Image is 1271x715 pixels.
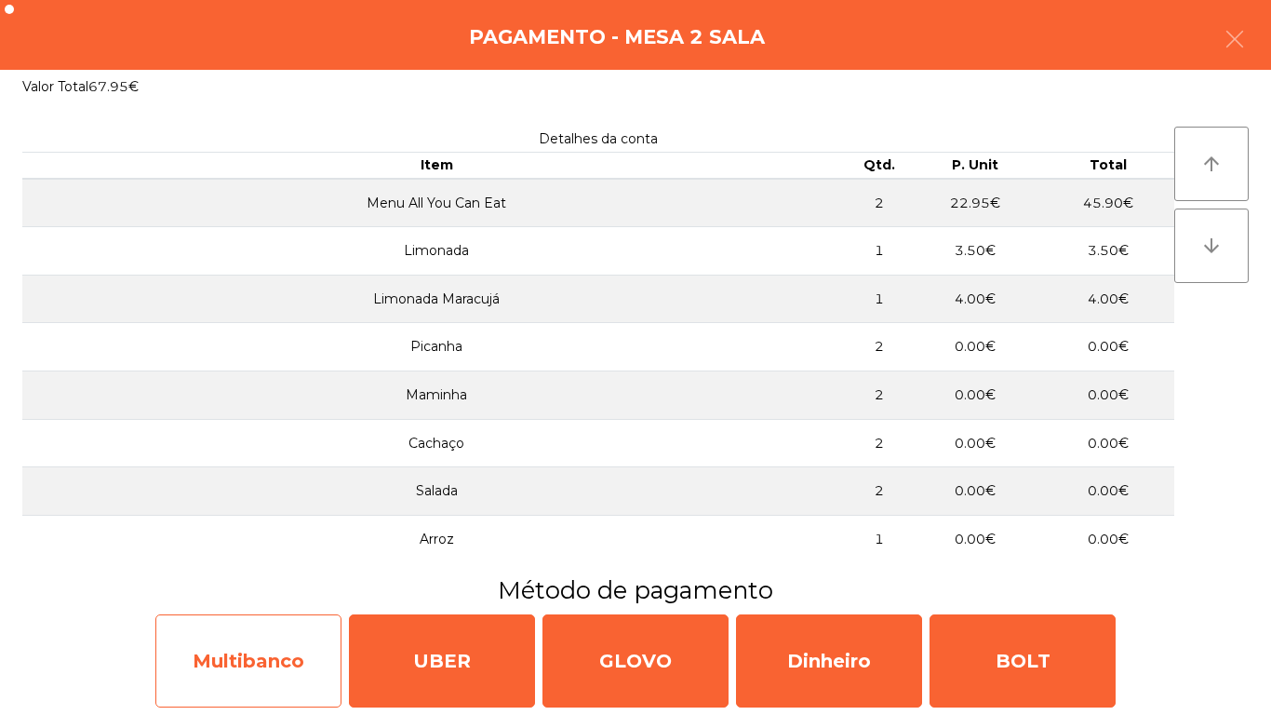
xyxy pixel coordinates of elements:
td: 22.95€ [908,179,1041,227]
th: P. Unit [908,153,1041,179]
td: 4.00€ [908,275,1041,323]
td: 45.90€ [1041,179,1174,227]
span: Detalhes da conta [539,130,658,147]
td: 0.00€ [1041,323,1174,371]
td: 0.00€ [908,419,1041,467]
td: Cachaço [22,419,850,467]
td: 3.50€ [908,227,1041,276]
td: Salada [22,467,850,516]
td: 3.50€ [1041,227,1174,276]
td: 0.00€ [908,371,1041,420]
td: Menu All You Can Eat [22,179,850,227]
td: 2 [850,179,908,227]
th: Item [22,153,850,179]
i: arrow_downward [1200,235,1223,257]
td: 2 [850,371,908,420]
th: Total [1041,153,1174,179]
span: Valor Total [22,78,88,95]
div: GLOVO [542,614,729,708]
td: 0.00€ [1041,515,1174,563]
div: Dinheiro [736,614,922,708]
td: 4.00€ [1041,275,1174,323]
td: Maminha [22,371,850,420]
th: Qtd. [850,153,908,179]
td: 0.00€ [1041,467,1174,516]
span: 67.95€ [88,78,139,95]
td: 2 [850,419,908,467]
i: arrow_upward [1200,153,1223,175]
td: 1 [850,515,908,563]
td: 2 [850,467,908,516]
td: 0.00€ [908,515,1041,563]
h3: Método de pagamento [14,573,1257,607]
td: Limonada Maracujá [22,275,850,323]
td: 1 [850,227,908,276]
div: UBER [349,614,535,708]
td: 0.00€ [908,323,1041,371]
td: Picanha [22,323,850,371]
td: Limonada [22,227,850,276]
td: 0.00€ [1041,419,1174,467]
div: BOLT [930,614,1116,708]
h4: Pagamento - Mesa 2 Sala [469,23,765,51]
td: 1 [850,275,908,323]
td: Arroz [22,515,850,563]
div: Multibanco [155,614,341,708]
button: arrow_downward [1174,209,1249,283]
td: 0.00€ [908,467,1041,516]
td: 0.00€ [1041,371,1174,420]
button: arrow_upward [1174,127,1249,201]
td: 2 [850,323,908,371]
